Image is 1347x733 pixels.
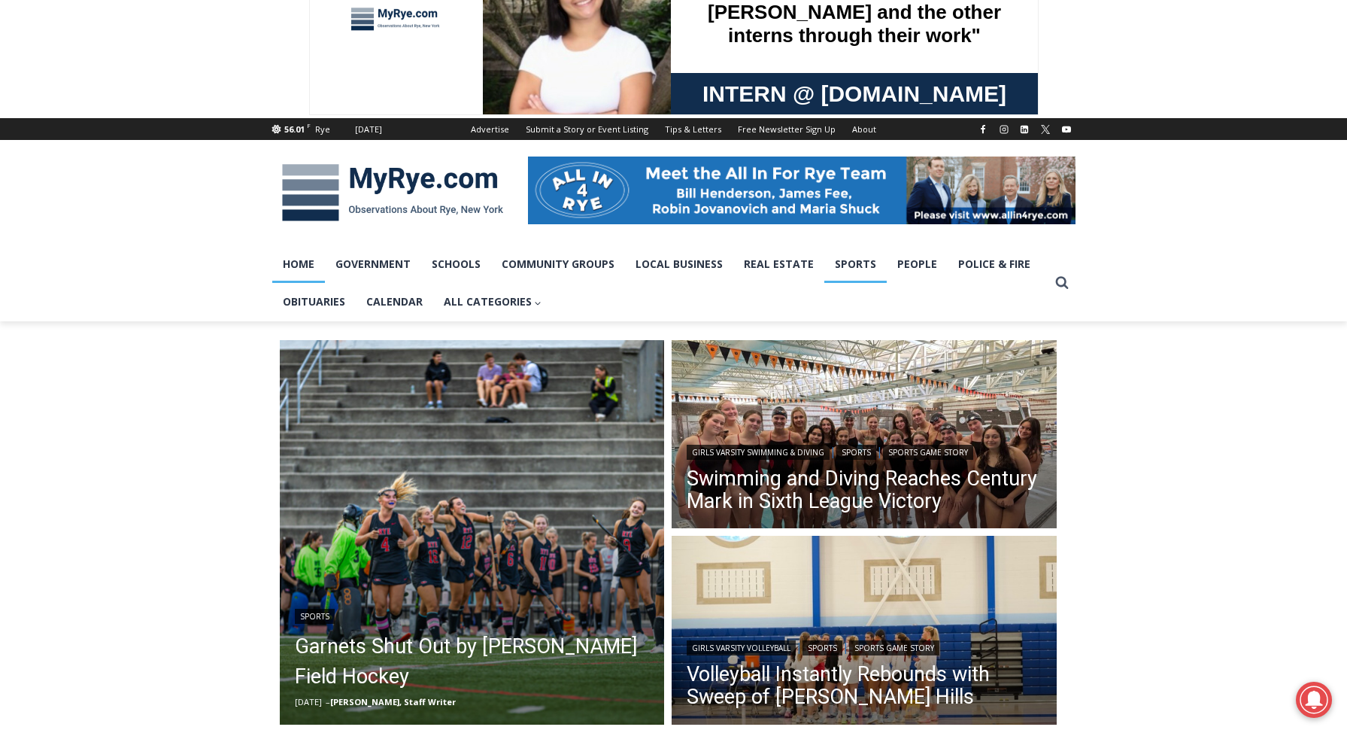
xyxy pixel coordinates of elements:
[517,118,657,140] a: Submit a Story or Event Listing
[280,340,665,725] a: Read More Garnets Shut Out by Horace Greeley Field Hockey
[433,283,553,321] button: Child menu of All Categories
[362,146,729,187] a: Intern @ [DOMAIN_NAME]
[421,245,491,283] a: Schools
[272,154,513,232] img: MyRye.com
[295,609,335,624] a: Sports
[844,118,884,140] a: About
[625,245,733,283] a: Local Business
[356,283,433,321] a: Calendar
[315,123,330,136] div: Rye
[355,123,382,136] div: [DATE]
[687,637,1042,655] div: | |
[1,150,225,187] a: [PERSON_NAME] Read Sanctuary Fall Fest: [DATE]
[284,123,305,135] span: 56.01
[687,640,796,655] a: Girls Varsity Volleyball
[687,445,830,460] a: Girls Varsity Swimming & Diving
[272,245,325,283] a: Home
[733,245,824,283] a: Real Estate
[687,663,1042,708] a: Volleyball Instantly Rebounds with Sweep of [PERSON_NAME] Hills
[802,640,842,655] a: Sports
[325,245,421,283] a: Government
[883,445,973,460] a: Sports Game Story
[672,536,1057,728] a: Read More Volleyball Instantly Rebounds with Sweep of Byram Hills
[380,1,711,146] div: "At the 10am stand-up meeting, each intern gets a chance to take [PERSON_NAME] and the other inte...
[463,118,884,140] nav: Secondary Navigation
[272,283,356,321] a: Obituaries
[280,340,665,725] img: (PHOTO: The Rye Field Hockey team celebrating on September 16, 2025. Credit: Maureen Tsuchida.)
[307,121,311,129] span: F
[168,127,172,142] div: /
[272,245,1048,321] nav: Primary Navigation
[824,245,887,283] a: Sports
[295,696,322,707] time: [DATE]
[974,120,992,138] a: Facebook
[687,442,1042,460] div: | |
[463,118,517,140] a: Advertise
[1,1,150,150] img: s_800_29ca6ca9-f6cc-433c-a631-14f6620ca39b.jpeg
[672,536,1057,728] img: (PHOTO: The 2025 Rye Varsity Volleyball team from a 3-0 win vs. Port Chester on Saturday, Septemb...
[1048,269,1075,297] button: View Search Form
[393,150,697,184] span: Intern @ [DOMAIN_NAME]
[887,245,948,283] a: People
[1057,120,1075,138] a: YouTube
[687,467,1042,512] a: Swimming and Diving Reaches Century Mark in Sixth League Victory
[295,631,650,692] a: Garnets Shut Out by [PERSON_NAME] Field Hockey
[836,445,876,460] a: Sports
[948,245,1041,283] a: Police & Fire
[326,696,330,707] span: –
[330,696,456,707] a: [PERSON_NAME], Staff Writer
[1036,120,1054,138] a: X
[730,118,844,140] a: Free Newsletter Sign Up
[158,127,165,142] div: 1
[849,640,939,655] a: Sports Game Story
[672,340,1057,533] img: (PHOTO: The Rye - Rye Neck - Blind Brook Swim and Dive team from a victory on September 19, 2025....
[657,118,730,140] a: Tips & Letters
[672,340,1057,533] a: Read More Swimming and Diving Reaches Century Mark in Sixth League Victory
[12,151,200,186] h4: [PERSON_NAME] Read Sanctuary Fall Fest: [DATE]
[158,44,217,123] div: Co-sponsored by Westchester County Parks
[995,120,1013,138] a: Instagram
[528,157,1075,224] img: All in for Rye
[1015,120,1033,138] a: Linkedin
[176,127,183,142] div: 6
[491,245,625,283] a: Community Groups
